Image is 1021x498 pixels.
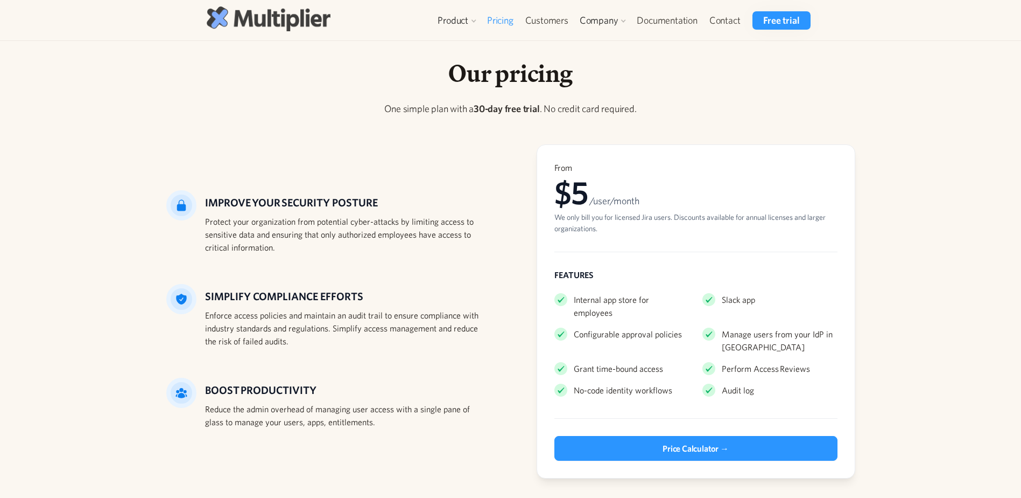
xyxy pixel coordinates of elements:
div: Enforce access policies and maintain an audit trail to ensure compliance with industry standards ... [205,309,485,348]
div: Product [432,11,481,30]
div: Company [580,14,618,27]
a: Pricing [481,11,519,30]
a: Documentation [631,11,703,30]
div: Configurable approval policies [574,328,682,341]
div: Company [574,11,631,30]
div: Audit log [722,384,754,397]
p: ‍ [166,124,855,139]
span: /user/month [589,195,639,206]
div: Perform Access Reviews [722,362,810,375]
div: Grant time-bound access [574,362,663,375]
div: $5 [554,173,837,212]
div: No-code identity workflows [574,384,672,397]
a: Contact [703,11,747,30]
div: FEATURES [554,269,837,280]
div: Product [438,14,468,27]
a: Customers [519,11,574,30]
div: Manage users from your IdP in [GEOGRAPHIC_DATA] [722,328,837,354]
h5: BOOST PRODUCTIVITY [205,382,485,398]
h5: Simplify compliance efforts [205,288,485,305]
div: We only bill you for licensed Jira users. Discounts available for annual licenses and larger orga... [554,212,837,234]
div: Reduce the admin overhead of managing user access with a single pane of glass to manage your user... [205,403,485,428]
div: Internal app store for employees [574,293,689,319]
strong: 30-day free trial [474,103,540,114]
div: From [554,162,837,173]
a: Free trial [752,11,810,30]
div: Price Calculator → [663,442,728,455]
div: Protect your organization from potential cyber-attacks by limiting access to sensitive data and e... [205,215,485,254]
p: One simple plan with a . No credit card required. [166,101,855,116]
a: Price Calculator → [554,436,837,461]
h1: Our pricing [166,58,855,88]
h5: IMPROVE YOUR SECURITY POSTURE [205,195,485,211]
div: Slack app [722,293,755,306]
